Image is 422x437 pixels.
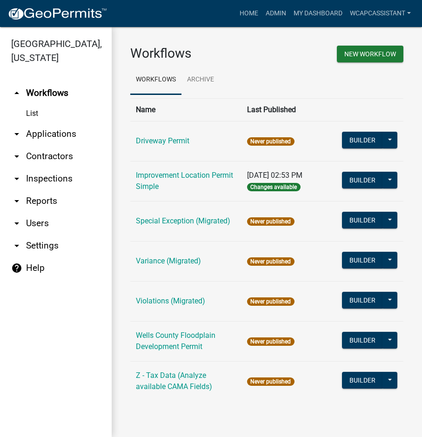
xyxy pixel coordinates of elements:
a: Archive [181,65,220,95]
span: Never published [247,297,294,306]
i: arrow_drop_down [11,128,22,140]
span: Never published [247,217,294,226]
h3: Workflows [130,46,260,61]
a: Wells County Floodplain Development Permit [136,331,215,351]
a: Special Exception (Migrated) [136,216,230,225]
a: Improvement Location Permit Simple [136,171,233,191]
a: Z - Tax Data (Analyze available CAMA Fields) [136,371,212,391]
i: arrow_drop_down [11,195,22,207]
a: wcapcassistant [346,5,415,22]
a: Variance (Migrated) [136,256,201,265]
i: help [11,262,22,274]
button: Builder [342,212,383,229]
span: Never published [247,337,294,346]
a: Home [236,5,262,22]
i: arrow_drop_down [11,218,22,229]
button: Builder [342,292,383,309]
span: Never published [247,137,294,146]
a: Workflows [130,65,181,95]
span: Changes available [247,183,300,191]
a: Driveway Permit [136,136,189,145]
button: Builder [342,172,383,188]
a: Violations (Migrated) [136,296,205,305]
button: New Workflow [337,46,403,62]
i: arrow_drop_down [11,173,22,184]
a: My Dashboard [290,5,346,22]
span: [DATE] 02:53 PM [247,171,302,180]
th: Name [130,98,241,121]
button: Builder [342,372,383,389]
th: Last Published [241,98,336,121]
i: arrow_drop_down [11,151,22,162]
button: Builder [342,332,383,349]
button: Builder [342,252,383,269]
span: Never published [247,377,294,386]
a: Admin [262,5,290,22]
i: arrow_drop_down [11,240,22,251]
span: Never published [247,257,294,266]
i: arrow_drop_up [11,87,22,99]
button: Builder [342,132,383,148]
